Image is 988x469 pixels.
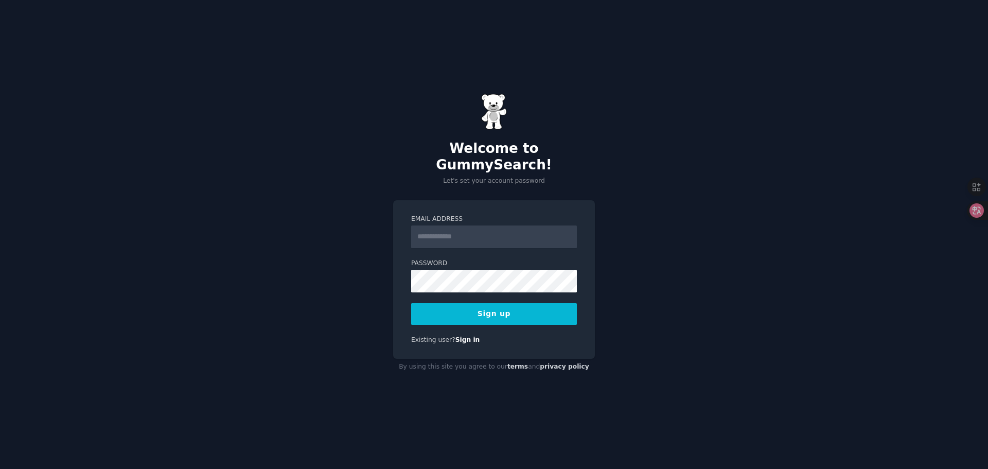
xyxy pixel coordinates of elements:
[481,94,507,130] img: Gummy Bear
[455,336,480,343] a: Sign in
[393,359,595,375] div: By using this site you agree to our and
[507,363,528,370] a: terms
[411,259,577,268] label: Password
[411,215,577,224] label: Email Address
[540,363,589,370] a: privacy policy
[411,303,577,325] button: Sign up
[393,177,595,186] p: Let's set your account password
[411,336,455,343] span: Existing user?
[393,141,595,173] h2: Welcome to GummySearch!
